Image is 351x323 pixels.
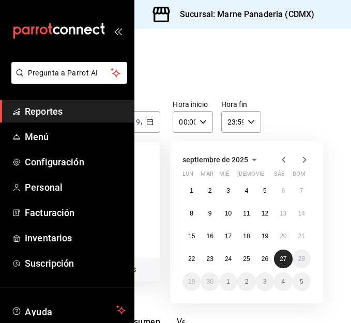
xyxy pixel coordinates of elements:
[221,101,261,108] label: Hora fin
[141,118,144,126] span: /
[135,118,141,126] input: --
[201,181,219,200] button: 2 de septiembre de 2025
[182,156,248,164] span: septiembre de 2025
[300,278,303,285] abbr: 5 de octubre de 2025
[25,104,126,118] span: Reportes
[206,233,213,240] abbr: 16 de septiembre de 2025
[182,250,201,268] button: 22 de septiembre de 2025
[281,278,285,285] abbr: 4 de octubre de 2025
[182,171,193,181] abbr: lunes
[182,181,201,200] button: 1 de septiembre de 2025
[237,272,255,291] button: 2 de octubre de 2025
[262,210,268,217] abbr: 12 de septiembre de 2025
[280,210,286,217] abbr: 13 de septiembre de 2025
[206,278,213,285] abbr: 30 de septiembre de 2025
[188,233,195,240] abbr: 15 de septiembre de 2025
[256,171,264,181] abbr: viernes
[201,250,219,268] button: 23 de septiembre de 2025
[28,68,111,79] span: Pregunta a Parrot AI
[293,181,311,200] button: 7 de septiembre de 2025
[173,101,212,108] label: Hora inicio
[243,210,250,217] abbr: 11 de septiembre de 2025
[219,171,229,181] abbr: miércoles
[226,187,230,194] abbr: 3 de septiembre de 2025
[293,204,311,223] button: 14 de septiembre de 2025
[225,210,232,217] abbr: 10 de septiembre de 2025
[172,8,314,21] h3: Sucursal: Marne Panaderia (CDMX)
[182,153,261,166] button: septiembre de 2025
[262,255,268,263] abbr: 26 de septiembre de 2025
[182,204,201,223] button: 8 de septiembre de 2025
[245,278,249,285] abbr: 2 de octubre de 2025
[237,181,255,200] button: 4 de septiembre de 2025
[219,204,237,223] button: 10 de septiembre de 2025
[219,181,237,200] button: 3 de septiembre de 2025
[25,206,126,220] span: Facturación
[274,171,285,181] abbr: sábado
[219,250,237,268] button: 24 de septiembre de 2025
[201,204,219,223] button: 9 de septiembre de 2025
[280,255,286,263] abbr: 27 de septiembre de 2025
[298,210,305,217] abbr: 14 de septiembre de 2025
[25,130,126,144] span: Menú
[293,250,311,268] button: 28 de septiembre de 2025
[226,278,230,285] abbr: 1 de octubre de 2025
[25,231,126,245] span: Inventarios
[256,227,274,245] button: 19 de septiembre de 2025
[243,233,250,240] abbr: 18 de septiembre de 2025
[300,187,303,194] abbr: 7 de septiembre de 2025
[298,255,305,263] abbr: 28 de septiembre de 2025
[237,250,255,268] button: 25 de septiembre de 2025
[25,304,112,316] span: Ayuda
[11,62,127,84] button: Pregunta a Parrot AI
[219,272,237,291] button: 1 de octubre de 2025
[237,227,255,245] button: 18 de septiembre de 2025
[280,233,286,240] abbr: 20 de septiembre de 2025
[225,255,232,263] abbr: 24 de septiembre de 2025
[182,272,201,291] button: 29 de septiembre de 2025
[274,204,292,223] button: 13 de septiembre de 2025
[225,233,232,240] abbr: 17 de septiembre de 2025
[293,272,311,291] button: 5 de octubre de 2025
[293,227,311,245] button: 21 de septiembre de 2025
[25,256,126,270] span: Suscripción
[263,278,267,285] abbr: 3 de octubre de 2025
[219,227,237,245] button: 17 de septiembre de 2025
[274,227,292,245] button: 20 de septiembre de 2025
[206,255,213,263] abbr: 23 de septiembre de 2025
[182,227,201,245] button: 15 de septiembre de 2025
[274,272,292,291] button: 4 de octubre de 2025
[114,27,122,35] button: open_drawer_menu
[25,180,126,194] span: Personal
[237,171,298,181] abbr: jueves
[190,210,193,217] abbr: 8 de septiembre de 2025
[188,255,195,263] abbr: 22 de septiembre de 2025
[7,75,127,86] a: Pregunta a Parrot AI
[274,181,292,200] button: 6 de septiembre de 2025
[201,272,219,291] button: 30 de septiembre de 2025
[25,155,126,169] span: Configuración
[190,187,193,194] abbr: 1 de septiembre de 2025
[256,181,274,200] button: 5 de septiembre de 2025
[262,233,268,240] abbr: 19 de septiembre de 2025
[243,255,250,263] abbr: 25 de septiembre de 2025
[293,171,306,181] abbr: domingo
[201,171,213,181] abbr: martes
[281,187,285,194] abbr: 6 de septiembre de 2025
[256,250,274,268] button: 26 de septiembre de 2025
[256,204,274,223] button: 12 de septiembre de 2025
[274,250,292,268] button: 27 de septiembre de 2025
[256,272,274,291] button: 3 de octubre de 2025
[208,210,212,217] abbr: 9 de septiembre de 2025
[245,187,249,194] abbr: 4 de septiembre de 2025
[201,227,219,245] button: 16 de septiembre de 2025
[298,233,305,240] abbr: 21 de septiembre de 2025
[208,187,212,194] abbr: 2 de septiembre de 2025
[263,187,267,194] abbr: 5 de septiembre de 2025
[237,204,255,223] button: 11 de septiembre de 2025
[188,278,195,285] abbr: 29 de septiembre de 2025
